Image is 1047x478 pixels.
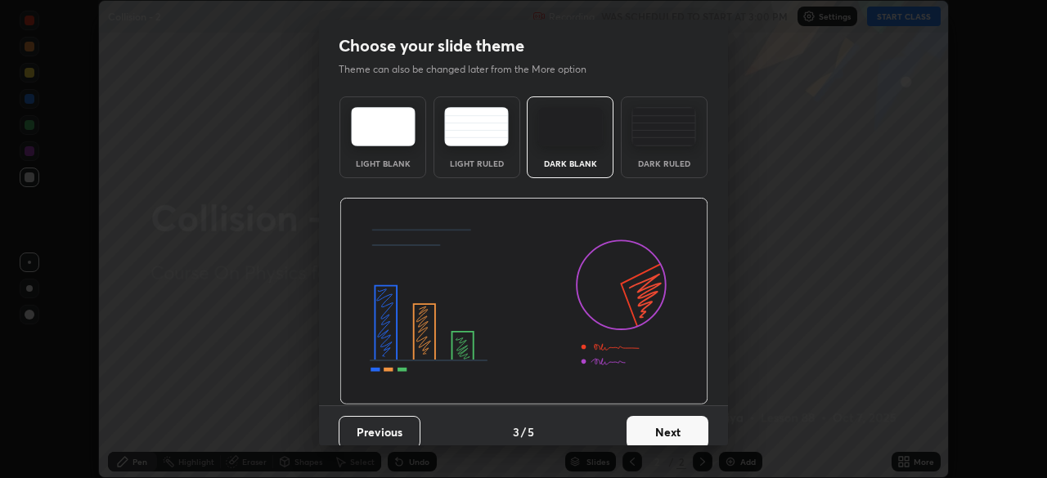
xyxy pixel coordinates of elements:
h2: Choose your slide theme [339,35,524,56]
div: Light Ruled [444,159,510,168]
button: Previous [339,416,420,449]
button: Next [627,416,708,449]
h4: / [521,423,526,440]
img: lightTheme.e5ed3b09.svg [351,107,416,146]
p: Theme can also be changed later from the More option [339,62,604,77]
img: darkRuledTheme.de295e13.svg [631,107,696,146]
h4: 3 [513,423,519,440]
div: Dark Blank [537,159,603,168]
img: darkThemeBanner.d06ce4a2.svg [339,198,708,405]
h4: 5 [528,423,534,440]
img: darkTheme.f0cc69e5.svg [538,107,603,146]
img: lightRuledTheme.5fabf969.svg [444,107,509,146]
div: Dark Ruled [631,159,697,168]
div: Light Blank [350,159,416,168]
